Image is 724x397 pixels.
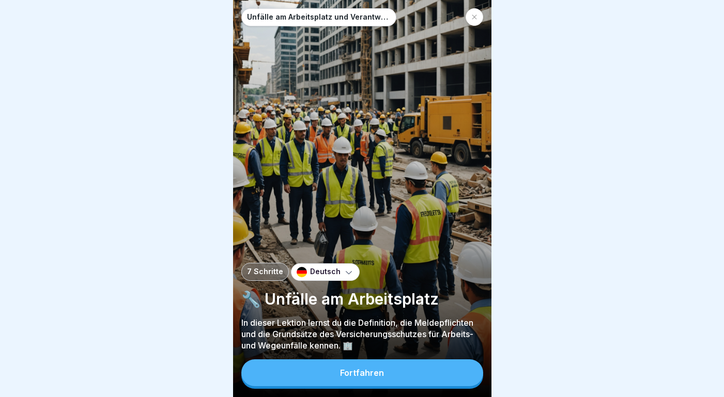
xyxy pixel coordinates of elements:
div: Fortfahren [340,368,384,377]
p: Unfälle am Arbeitsplatz und Verantwortung von Arbeitnehmern und Arbeitgebern [247,13,391,22]
p: Deutsch [310,267,341,276]
p: In dieser Lektion lernst du die Definition, die Meldepflichten und die Grundsätze des Versicherun... [241,317,483,351]
img: de.svg [297,267,307,277]
p: 🔧 Unfälle am Arbeitsplatz [241,289,483,309]
button: Fortfahren [241,359,483,386]
p: 7 Schritte [247,267,283,276]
